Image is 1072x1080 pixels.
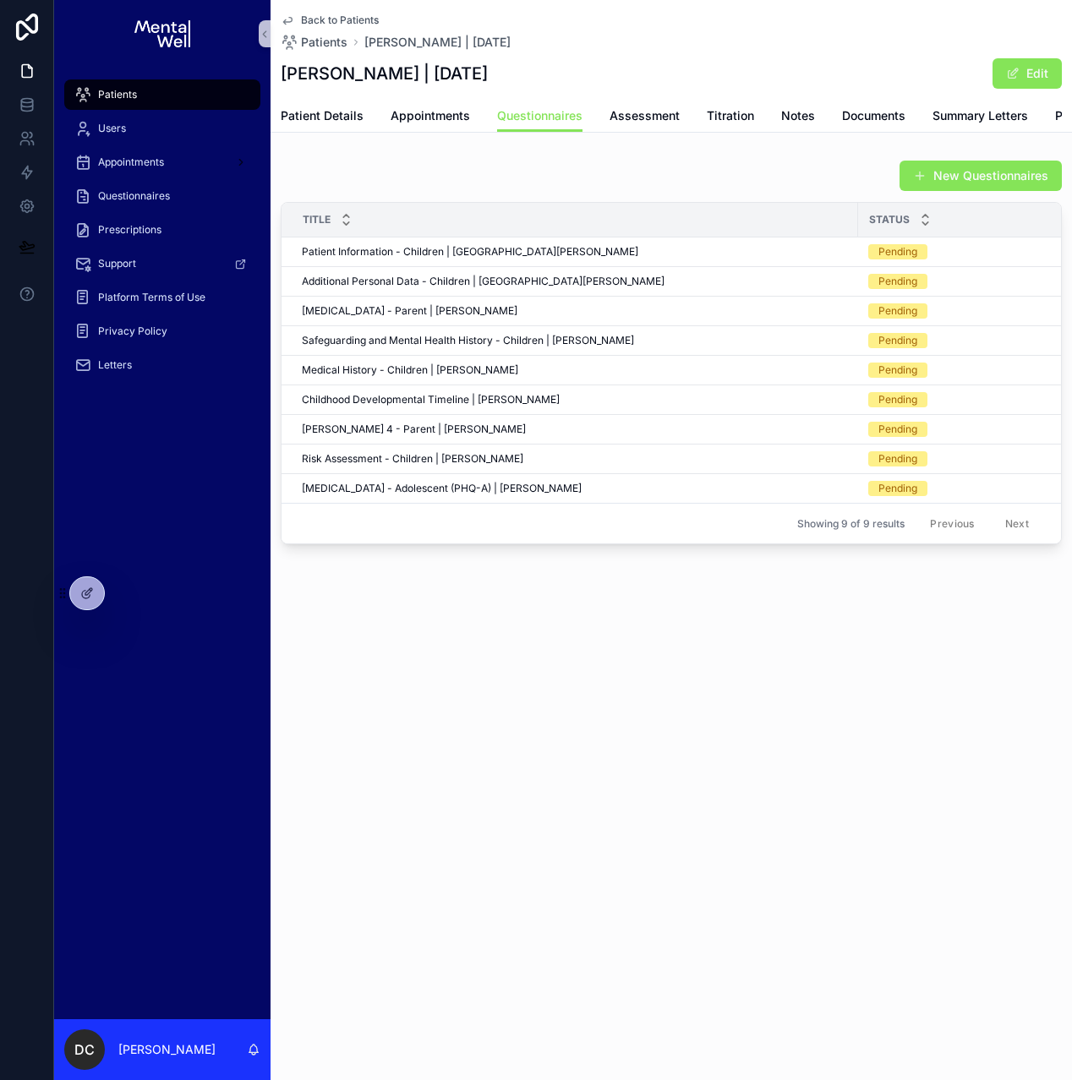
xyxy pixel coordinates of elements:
[302,482,848,495] a: [MEDICAL_DATA] - Adolescent (PHQ-A) | [PERSON_NAME]
[842,107,905,124] span: Documents
[281,14,379,27] a: Back to Patients
[878,481,917,496] div: Pending
[781,107,815,124] span: Notes
[98,223,161,237] span: Prescriptions
[497,107,582,124] span: Questionnaires
[302,275,848,288] a: Additional Personal Data - Children | [GEOGRAPHIC_DATA][PERSON_NAME]
[391,101,470,134] a: Appointments
[302,423,526,436] span: [PERSON_NAME] 4 - Parent | [PERSON_NAME]
[869,213,910,226] span: Status
[610,101,680,134] a: Assessment
[64,248,260,279] a: Support
[878,451,917,466] div: Pending
[98,88,137,101] span: Patients
[302,334,634,347] span: Safeguarding and Mental Health History - Children | [PERSON_NAME]
[302,245,848,259] a: Patient Information - Children | [GEOGRAPHIC_DATA][PERSON_NAME]
[900,161,1062,191] button: New Questionnaires
[610,107,680,124] span: Assessment
[281,62,488,85] h1: [PERSON_NAME] | [DATE]
[993,58,1062,89] button: Edit
[933,101,1028,134] a: Summary Letters
[302,363,518,377] span: Medical History - Children | [PERSON_NAME]
[302,304,848,318] a: [MEDICAL_DATA] - Parent | [PERSON_NAME]
[118,1041,216,1058] p: [PERSON_NAME]
[878,422,917,437] div: Pending
[64,215,260,245] a: Prescriptions
[64,282,260,313] a: Platform Terms of Use
[64,147,260,177] a: Appointments
[497,101,582,133] a: Questionnaires
[301,14,379,27] span: Back to Patients
[281,34,347,51] a: Patients
[64,79,260,110] a: Patients
[364,34,511,51] a: [PERSON_NAME] | [DATE]
[302,452,523,466] span: Risk Assessment - Children | [PERSON_NAME]
[878,244,917,259] div: Pending
[303,213,331,226] span: Title
[781,101,815,134] a: Notes
[302,245,638,259] span: Patient Information - Children | [GEOGRAPHIC_DATA][PERSON_NAME]
[797,517,905,531] span: Showing 9 of 9 results
[54,68,271,402] div: scrollable content
[391,107,470,124] span: Appointments
[98,155,164,169] span: Appointments
[302,363,848,377] a: Medical History - Children | [PERSON_NAME]
[302,482,582,495] span: [MEDICAL_DATA] - Adolescent (PHQ-A) | [PERSON_NAME]
[98,257,136,270] span: Support
[878,333,917,348] div: Pending
[302,393,560,406] span: Childhood Developmental Timeline | [PERSON_NAME]
[64,350,260,380] a: Letters
[302,334,848,347] a: Safeguarding and Mental Health History - Children | [PERSON_NAME]
[302,393,848,406] a: Childhood Developmental Timeline | [PERSON_NAME]
[707,107,754,124] span: Titration
[64,113,260,144] a: Users
[878,392,917,407] div: Pending
[878,303,917,319] div: Pending
[64,316,260,346] a: Privacy Policy
[98,291,205,304] span: Platform Terms of Use
[878,274,917,289] div: Pending
[302,423,848,436] a: [PERSON_NAME] 4 - Parent | [PERSON_NAME]
[98,358,132,372] span: Letters
[707,101,754,134] a: Titration
[98,122,126,135] span: Users
[301,34,347,51] span: Patients
[134,20,189,47] img: App logo
[98,325,167,338] span: Privacy Policy
[281,107,364,124] span: Patient Details
[933,107,1028,124] span: Summary Letters
[302,275,665,288] span: Additional Personal Data - Children | [GEOGRAPHIC_DATA][PERSON_NAME]
[302,452,848,466] a: Risk Assessment - Children | [PERSON_NAME]
[64,181,260,211] a: Questionnaires
[74,1039,95,1060] span: DC
[842,101,905,134] a: Documents
[302,304,517,318] span: [MEDICAL_DATA] - Parent | [PERSON_NAME]
[878,363,917,378] div: Pending
[281,101,364,134] a: Patient Details
[98,189,170,203] span: Questionnaires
